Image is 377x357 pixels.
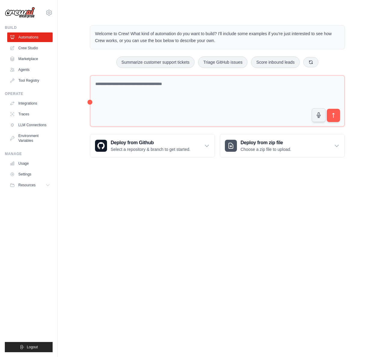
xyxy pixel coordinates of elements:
h3: Deploy from Github [111,139,190,146]
a: Marketplace [7,54,53,64]
img: Logo [5,7,35,18]
p: Welcome to Crew! What kind of automation do you want to build? I'll include some examples if you'... [95,30,340,44]
a: Integrations [7,99,53,108]
a: Tool Registry [7,76,53,85]
div: Manage [5,151,53,156]
button: Logout [5,342,53,352]
a: Usage [7,159,53,168]
a: LLM Connections [7,120,53,130]
a: Agents [7,65,53,75]
span: Resources [18,183,35,188]
p: Choose a zip file to upload. [241,146,291,152]
p: Select a repository & branch to get started. [111,146,190,152]
a: Settings [7,169,53,179]
a: Environment Variables [7,131,53,145]
div: Operate [5,91,53,96]
h3: Deploy from zip file [241,139,291,146]
a: Crew Studio [7,43,53,53]
a: Traces [7,109,53,119]
div: Build [5,25,53,30]
button: Summarize customer support tickets [116,56,195,68]
button: Resources [7,180,53,190]
a: Automations [7,32,53,42]
button: Score inbound leads [251,56,300,68]
button: Triage GitHub issues [198,56,247,68]
span: Logout [27,345,38,349]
